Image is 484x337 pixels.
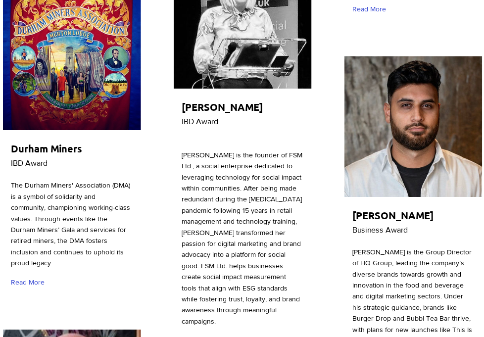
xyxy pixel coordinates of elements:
[182,117,219,126] span: IBD Award
[353,0,391,18] a: Read More
[182,151,303,325] span: [PERSON_NAME] is the founder of FSM Ltd., a social enterprise dedicated to leveraging technology ...
[11,278,45,288] span: Read More
[11,274,49,291] a: Read More
[353,4,387,14] span: Read More
[182,100,263,113] span: [PERSON_NAME]
[353,226,408,234] span: Business Award
[353,209,434,222] span: [PERSON_NAME]
[344,56,483,197] img: Hasan Hamid
[11,142,83,155] span: Durham Miners
[11,159,48,167] span: IBD Award
[11,181,131,267] span: The Durham Miners' Association (DMA) is a symbol of solidarity and community, championing working...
